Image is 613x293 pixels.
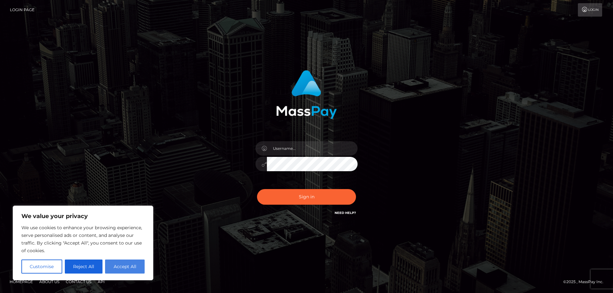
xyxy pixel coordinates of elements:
[267,141,358,156] input: Username...
[335,211,356,215] a: Need Help?
[10,3,34,17] a: Login Page
[21,260,62,274] button: Customise
[276,70,337,119] img: MassPay Login
[63,277,94,287] a: Contact Us
[13,206,153,280] div: We value your privacy
[65,260,103,274] button: Reject All
[37,277,62,287] a: About Us
[21,212,145,220] p: We value your privacy
[563,278,608,285] div: © 2025 , MassPay Inc.
[7,277,35,287] a: Homepage
[21,224,145,254] p: We use cookies to enhance your browsing experience, serve personalised ads or content, and analys...
[105,260,145,274] button: Accept All
[578,3,602,17] a: Login
[257,189,356,205] button: Sign in
[95,277,107,287] a: API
